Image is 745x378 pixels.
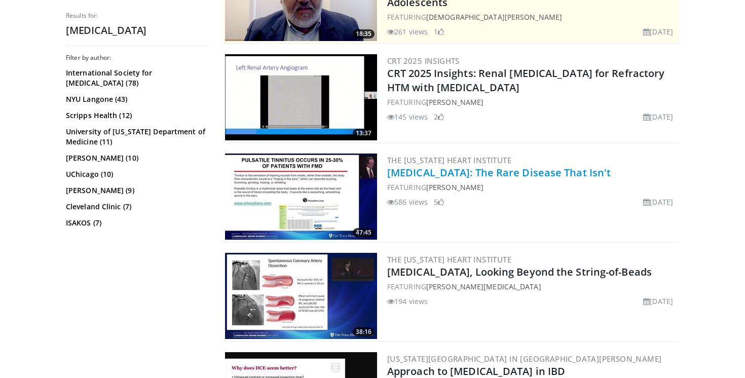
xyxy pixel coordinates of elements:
a: [PERSON_NAME] (10) [66,153,205,163]
li: 2 [434,111,444,122]
p: Results for: [66,12,208,20]
a: [PERSON_NAME][MEDICAL_DATA] [426,282,541,291]
li: [DATE] [643,296,673,307]
a: University of [US_STATE] Department of Medicine (11) [66,127,205,147]
div: FEATURING [387,97,677,107]
img: 1e366bd0-ad16-4feb-96d9-a0cdd51c289d.300x170_q85_crop-smart_upscale.jpg [225,154,377,240]
a: [US_STATE][GEOGRAPHIC_DATA] in [GEOGRAPHIC_DATA][PERSON_NAME] [387,354,661,364]
span: 47:45 [353,228,375,237]
img: 12d2c3de-c418-4337-884c-b0d92356e248.300x170_q85_crop-smart_upscale.jpg [225,253,377,339]
a: The [US_STATE] Heart Institute [387,254,511,264]
li: 1 [434,26,444,37]
li: 261 views [387,26,428,37]
a: ISAKOS (7) [66,218,205,228]
li: 194 views [387,296,428,307]
h2: [MEDICAL_DATA] [66,24,208,37]
a: Cleveland Clinic (7) [66,202,205,212]
a: [MEDICAL_DATA], Looking Beyond the String-of-Beads [387,265,652,279]
span: 38:16 [353,327,375,336]
span: 13:37 [353,129,375,138]
a: 47:45 [225,154,377,240]
a: [PERSON_NAME] (9) [66,185,205,196]
a: Scripps Health (12) [66,110,205,121]
li: [DATE] [643,111,673,122]
div: FEATURING [387,281,677,292]
h3: Filter by author: [66,54,208,62]
li: 145 views [387,111,428,122]
a: 38:16 [225,253,377,339]
li: 586 views [387,197,428,207]
a: [PERSON_NAME] [426,97,483,107]
span: 18:35 [353,29,375,39]
a: NYU Langone (43) [66,94,205,104]
li: 5 [434,197,444,207]
a: The [US_STATE] Heart Institute [387,155,511,165]
li: [DATE] [643,197,673,207]
a: CRT 2025 Insights [387,56,460,66]
a: CRT 2025 Insights: Renal [MEDICAL_DATA] for Refractory HTM with [MEDICAL_DATA] [387,66,664,94]
a: 13:37 [225,54,377,140]
li: [DATE] [643,26,673,37]
a: [DEMOGRAPHIC_DATA][PERSON_NAME] [426,12,562,22]
img: 594079e7-7ef6-4046-aa4b-937321acf2ff.300x170_q85_crop-smart_upscale.jpg [225,54,377,140]
a: UChicago (10) [66,169,205,179]
a: [PERSON_NAME] [426,182,483,192]
a: [MEDICAL_DATA]: The Rare Disease That Isn't [387,166,611,179]
a: International Society for [MEDICAL_DATA] (78) [66,68,205,88]
div: FEATURING [387,12,677,22]
div: FEATURING [387,182,677,193]
a: Approach to [MEDICAL_DATA] in IBD [387,364,565,378]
